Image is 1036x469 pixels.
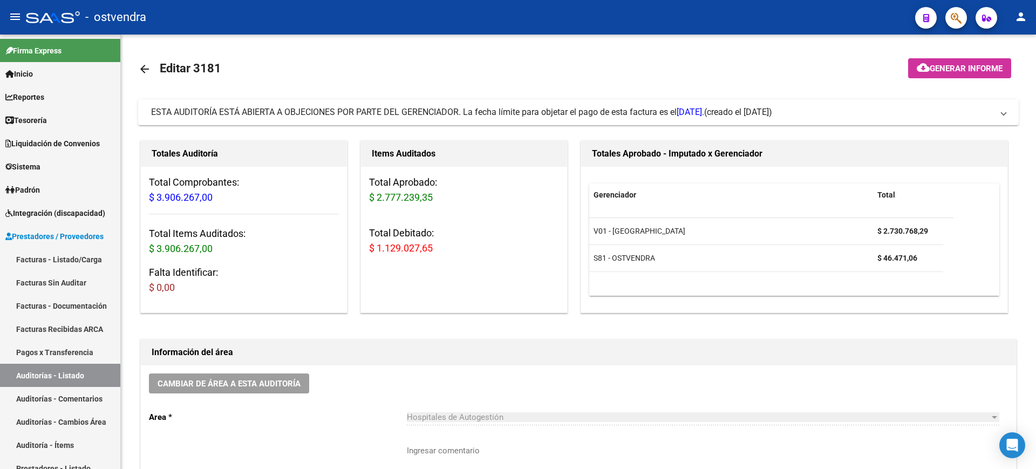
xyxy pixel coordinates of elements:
[5,161,40,173] span: Sistema
[592,145,997,162] h1: Totales Aprobado - Imputado x Gerenciador
[5,207,105,219] span: Integración (discapacidad)
[5,68,33,80] span: Inicio
[138,63,151,76] mat-icon: arrow_back
[158,379,301,389] span: Cambiar de área a esta auditoría
[369,242,433,254] span: $ 1.129.027,65
[369,192,433,203] span: $ 2.777.239,35
[1014,10,1027,23] mat-icon: person
[908,58,1011,78] button: Generar informe
[704,106,772,118] span: (creado el [DATE])
[372,145,556,162] h1: Items Auditados
[152,344,1005,361] h1: Información del área
[594,227,685,235] span: V01 - [GEOGRAPHIC_DATA]
[149,265,339,295] h3: Falta Identificar:
[877,227,928,235] strong: $ 2.730.768,29
[151,107,704,117] span: ESTA AUDITORÍA ESTÁ ABIERTA A OBJECIONES POR PARTE DEL GERENCIADOR. La fecha límite para objetar ...
[930,64,1003,73] span: Generar informe
[149,226,339,256] h3: Total Items Auditados:
[589,183,873,207] datatable-header-cell: Gerenciador
[594,254,655,262] span: S81 - OSTVENDRA
[5,91,44,103] span: Reportes
[677,107,704,117] span: [DATE].
[369,175,559,205] h3: Total Aprobado:
[149,192,213,203] span: $ 3.906.267,00
[5,114,47,126] span: Tesorería
[9,10,22,23] mat-icon: menu
[877,191,895,199] span: Total
[999,432,1025,458] div: Open Intercom Messenger
[149,373,309,393] button: Cambiar de área a esta auditoría
[149,243,213,254] span: $ 3.906.267,00
[5,230,104,242] span: Prestadores / Proveedores
[873,183,943,207] datatable-header-cell: Total
[407,412,503,422] span: Hospitales de Autogestión
[5,45,62,57] span: Firma Express
[149,175,339,205] h3: Total Comprobantes:
[369,226,559,256] h3: Total Debitado:
[917,61,930,74] mat-icon: cloud_download
[149,282,175,293] span: $ 0,00
[594,191,636,199] span: Gerenciador
[138,99,1019,125] mat-expansion-panel-header: ESTA AUDITORÍA ESTÁ ABIERTA A OBJECIONES POR PARTE DEL GERENCIADOR. La fecha límite para objetar ...
[149,411,407,423] p: Area *
[5,184,40,196] span: Padrón
[5,138,100,149] span: Liquidación de Convenios
[152,145,336,162] h1: Totales Auditoría
[160,62,221,75] span: Editar 3181
[877,254,917,262] strong: $ 46.471,06
[85,5,146,29] span: - ostvendra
